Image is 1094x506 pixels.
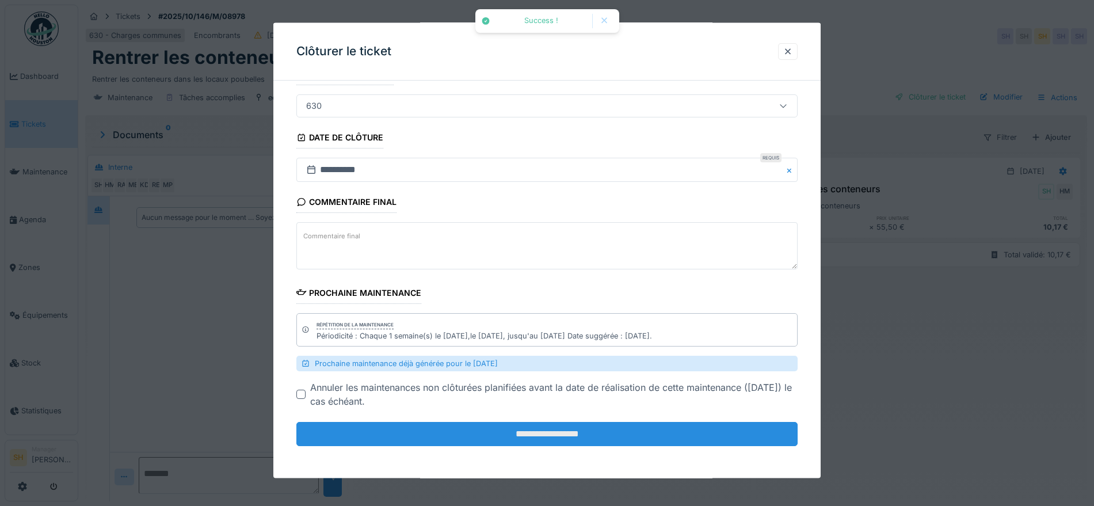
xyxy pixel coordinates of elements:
div: Code d'imputation [296,66,394,85]
div: Prochaine maintenance [296,284,421,303]
div: Commentaire final [296,193,397,213]
div: Prochaine maintenance déjà générée pour le [DATE] [296,356,798,371]
div: 630 [302,100,326,112]
h3: Clôturer le ticket [296,44,391,59]
label: Commentaire final [301,229,363,243]
div: Annuler les maintenances non clôturées planifiées avant la date de réalisation de cette maintenan... [310,381,798,408]
div: Répétition de la maintenance [317,321,394,329]
div: Périodicité : Chaque 1 semaine(s) le [DATE],le [DATE], jusqu'au [DATE] Date suggérée : [DATE]. [317,330,652,341]
div: Requis [760,153,782,162]
div: Success ! [496,16,586,26]
div: Date de clôture [296,129,383,149]
button: Close [785,158,798,182]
